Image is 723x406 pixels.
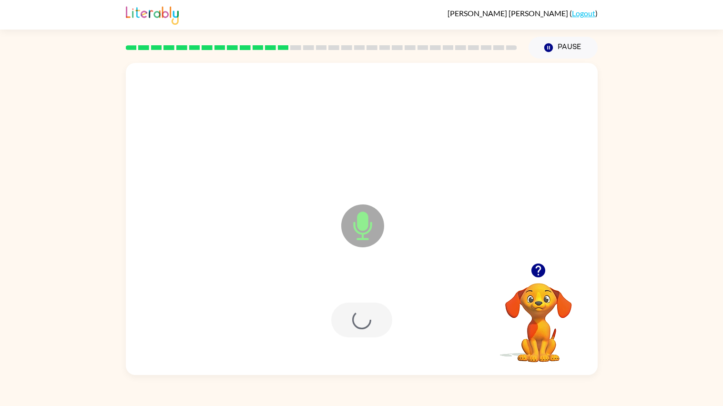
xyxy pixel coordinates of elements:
a: Logout [572,9,595,18]
span: [PERSON_NAME] [PERSON_NAME] [448,9,570,18]
div: ( ) [448,9,598,18]
img: Literably [126,4,179,25]
button: Pause [529,37,598,59]
video: Your browser must support playing .mp4 files to use Literably. Please try using another browser. [491,268,586,364]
